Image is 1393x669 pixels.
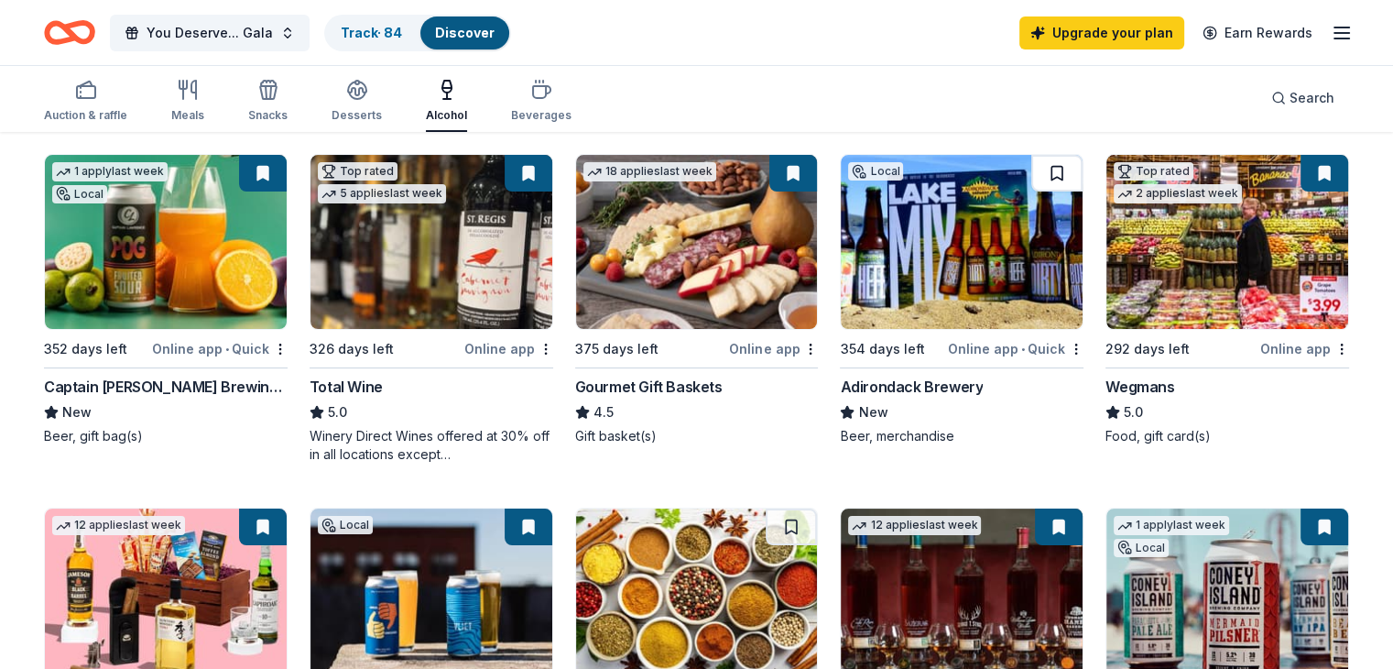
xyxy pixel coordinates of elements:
div: Total Wine [310,376,383,398]
span: Search [1290,87,1334,109]
div: Gourmet Gift Baskets [575,376,723,398]
span: • [225,342,229,356]
div: 2 applies last week [1114,184,1242,203]
a: Image for Total WineTop rated5 applieslast week326 days leftOnline appTotal Wine5.0Winery Direct ... [310,154,553,464]
div: 18 applies last week [583,162,716,181]
div: Local [318,516,373,534]
img: Image for Gourmet Gift Baskets [576,155,818,329]
div: Food, gift card(s) [1105,427,1349,445]
a: Image for Captain Lawrence Brewing Company1 applylast weekLocal352 days leftOnline app•QuickCapta... [44,154,288,445]
span: New [62,401,92,423]
div: Adirondack Brewery [840,376,983,398]
div: Meals [171,108,204,123]
button: Auction & raffle [44,71,127,132]
a: Image for WegmansTop rated2 applieslast week292 days leftOnline appWegmans5.0Food, gift card(s) [1105,154,1349,445]
div: 12 applies last week [52,516,185,535]
div: Desserts [332,108,382,123]
img: Image for Wegmans [1106,155,1348,329]
div: 354 days left [840,338,924,360]
div: Local [52,185,107,203]
div: Online app [464,337,553,360]
div: Online app Quick [152,337,288,360]
span: You Deserve... Gala [147,22,273,44]
span: 5.0 [1124,401,1143,423]
div: 1 apply last week [52,162,168,181]
div: 375 days left [575,338,658,360]
div: Online app [729,337,818,360]
span: New [858,401,887,423]
div: Gift basket(s) [575,427,819,445]
button: Beverages [511,71,571,132]
a: Home [44,11,95,54]
div: 1 apply last week [1114,516,1229,535]
a: Track· 84 [341,25,402,40]
div: Online app [1260,337,1349,360]
div: Beverages [511,108,571,123]
img: Image for Total Wine [310,155,552,329]
div: Winery Direct Wines offered at 30% off in all locations except [GEOGRAPHIC_DATA], [GEOGRAPHIC_DAT... [310,427,553,464]
span: • [1021,342,1025,356]
a: Upgrade your plan [1019,16,1184,49]
div: Alcohol [426,108,467,123]
div: Top rated [318,162,397,181]
div: 326 days left [310,338,394,360]
img: Image for Adirondack Brewery [841,155,1083,329]
button: Search [1257,80,1349,116]
div: Auction & raffle [44,108,127,123]
button: Alcohol [426,71,467,132]
div: Local [1114,539,1169,557]
div: Beer, gift bag(s) [44,427,288,445]
span: 5.0 [328,401,347,423]
button: Meals [171,71,204,132]
div: Beer, merchandise [840,427,1083,445]
div: 12 applies last week [848,516,981,535]
div: 292 days left [1105,338,1190,360]
button: Track· 84Discover [324,15,511,51]
button: You Deserve... Gala [110,15,310,51]
button: Desserts [332,71,382,132]
div: Wegmans [1105,376,1174,398]
div: Captain [PERSON_NAME] Brewing Company [44,376,288,398]
a: Image for Gourmet Gift Baskets18 applieslast week375 days leftOnline appGourmet Gift Baskets4.5Gi... [575,154,819,445]
a: Earn Rewards [1192,16,1323,49]
div: Online app Quick [948,337,1083,360]
div: Snacks [248,108,288,123]
div: Top rated [1114,162,1193,181]
button: Snacks [248,71,288,132]
div: 352 days left [44,338,127,360]
img: Image for Captain Lawrence Brewing Company [45,155,287,329]
div: Local [848,162,903,181]
span: 4.5 [593,401,614,423]
div: 5 applies last week [318,184,446,203]
a: Image for Adirondack BreweryLocal354 days leftOnline app•QuickAdirondack BreweryNewBeer, merchandise [840,154,1083,445]
a: Discover [435,25,495,40]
